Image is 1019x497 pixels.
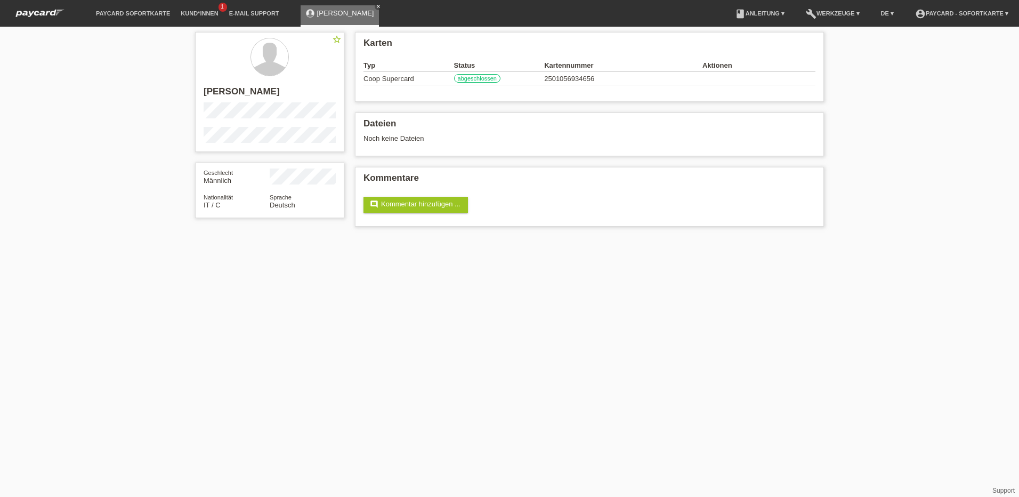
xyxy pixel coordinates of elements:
[270,194,292,201] span: Sprache
[11,7,69,19] img: paycard Sofortkarte
[11,12,69,20] a: paycard Sofortkarte
[454,74,500,83] label: abgeschlossen
[175,10,223,17] a: Kund*innen
[735,9,746,19] i: book
[219,3,227,12] span: 1
[915,9,926,19] i: account_circle
[992,487,1015,494] a: Support
[702,59,815,72] th: Aktionen
[370,200,378,209] i: comment
[204,201,221,209] span: Italien / C / 13.04.2012
[204,86,336,102] h2: [PERSON_NAME]
[910,10,1014,17] a: account_circlepaycard - Sofortkarte ▾
[204,170,233,176] span: Geschlecht
[375,3,382,10] a: close
[806,9,816,19] i: build
[204,194,233,201] span: Nationalität
[376,4,381,9] i: close
[544,72,702,85] td: 2501056934656
[204,169,270,185] div: Männlich
[363,173,815,189] h2: Kommentare
[730,10,790,17] a: bookAnleitung ▾
[544,59,702,72] th: Kartennummer
[91,10,175,17] a: paycard Sofortkarte
[332,35,342,46] a: star_border
[363,197,468,213] a: commentKommentar hinzufügen ...
[800,10,865,17] a: buildWerkzeuge ▾
[317,9,374,17] a: [PERSON_NAME]
[332,35,342,44] i: star_border
[363,59,454,72] th: Typ
[363,118,815,134] h2: Dateien
[876,10,899,17] a: DE ▾
[454,59,545,72] th: Status
[363,72,454,85] td: Coop Supercard
[224,10,285,17] a: E-Mail Support
[363,134,689,142] div: Noch keine Dateien
[363,38,815,54] h2: Karten
[270,201,295,209] span: Deutsch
